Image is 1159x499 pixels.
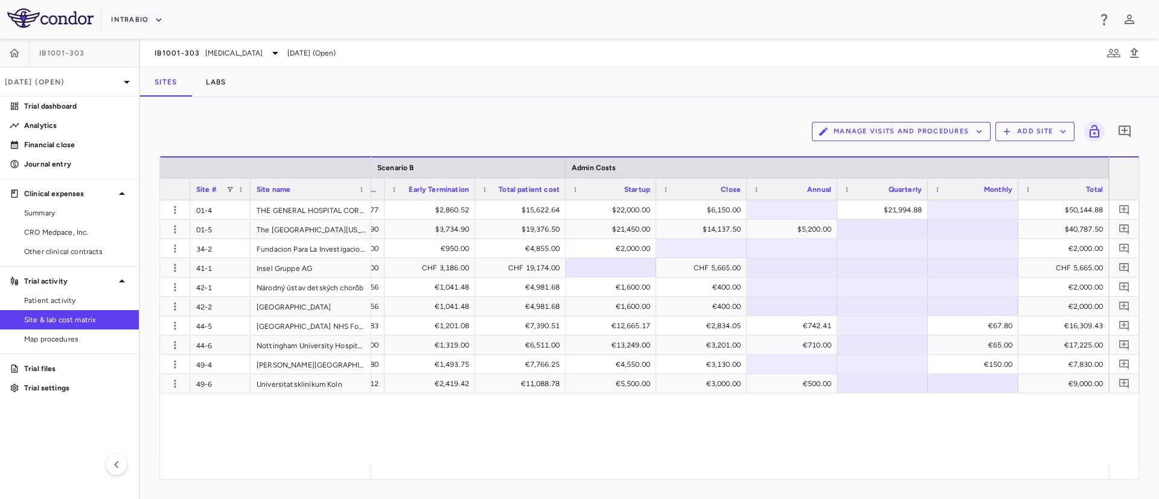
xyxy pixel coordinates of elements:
button: Add comment [1116,317,1132,334]
div: €7,390.51 [486,316,560,335]
span: Admin Costs [572,164,616,172]
div: €3,201.00 [667,335,741,355]
span: Map procedures [24,334,129,345]
div: €12,665.17 [576,316,650,335]
p: Analytics [24,120,129,131]
div: [PERSON_NAME][GEOGRAPHIC_DATA] [251,355,371,373]
div: €9,000.00 [1029,374,1103,393]
div: €65.00 [939,335,1012,355]
div: 34-2 [190,239,251,258]
button: Add comment [1116,375,1132,392]
div: Fundacion Para La Investigacion Biomedica [GEOGRAPHIC_DATA] [251,239,371,258]
svg: Add comment [1119,320,1130,331]
div: $40,787.50 [1029,220,1103,239]
div: 41-1 [190,258,251,277]
svg: Add comment [1119,204,1130,215]
div: €3,000.00 [667,374,741,393]
div: Insel Gruppe AG [251,258,371,277]
svg: Add comment [1119,339,1130,351]
p: Trial files [24,363,129,374]
div: €1,319.00 [395,335,469,355]
div: $3,734.90 [395,220,469,239]
div: €2,000.00 [1029,297,1103,316]
p: Financial close [24,139,129,150]
div: 01-5 [190,220,251,238]
button: Add comment [1116,279,1132,295]
span: IB1001-303 [39,48,85,58]
div: CHF 5,665.00 [667,258,741,278]
div: €400.00 [667,278,741,297]
div: €16,309.43 [1029,316,1103,335]
div: 42-2 [190,297,251,316]
span: Total patient cost [499,185,560,194]
button: Add comment [1116,240,1132,256]
div: €400.00 [667,297,741,316]
div: €2,000.00 [1029,239,1103,258]
p: Journal entry [24,159,129,170]
button: Labs [191,68,240,97]
div: €1,600.00 [576,297,650,316]
div: €710.00 [758,335,831,355]
div: €4,981.68 [486,278,560,297]
span: Early Termination [409,185,469,194]
div: $19,376.50 [486,220,560,239]
span: [MEDICAL_DATA] [205,48,263,59]
div: €1,600.00 [576,278,650,297]
div: €950.00 [395,239,469,258]
div: €2,419.42 [395,374,469,393]
div: 44-5 [190,316,251,335]
div: 42-1 [190,278,251,296]
div: $15,622.64 [486,200,560,220]
span: Patient activity [24,295,129,306]
svg: Add comment [1119,262,1130,273]
div: €2,000.00 [1029,278,1103,297]
div: €3,130.00 [667,355,741,374]
div: The [GEOGRAPHIC_DATA][US_STATE] at [GEOGRAPHIC_DATA] [251,220,371,238]
div: €4,550.00 [576,355,650,374]
button: Add Site [995,122,1074,141]
div: $21,450.00 [576,220,650,239]
div: $14,137.50 [667,220,741,239]
span: Close [721,185,741,194]
svg: Add comment [1119,243,1130,254]
div: €13,249.00 [576,335,650,355]
p: Trial activity [24,276,115,287]
div: €5,500.00 [576,374,650,393]
div: [GEOGRAPHIC_DATA] [251,297,371,316]
span: Other clinical contracts [24,246,129,257]
div: CHF 5,665.00 [1029,258,1103,278]
div: €4,981.68 [486,297,560,316]
div: €67.80 [939,316,1012,335]
div: $22,000.00 [576,200,650,220]
div: €2,834.05 [667,316,741,335]
button: Add comment [1116,337,1132,353]
div: €11,088.78 [486,374,560,393]
svg: Add comment [1119,281,1130,293]
span: Site name [257,185,290,194]
div: €7,766.25 [486,355,560,374]
div: $6,150.00 [667,200,741,220]
div: €7,830.00 [1029,355,1103,374]
div: THE GENERAL HOSPITAL CORPORATION [251,200,371,219]
span: [DATE] (Open) [287,48,336,59]
div: CHF 3,186.00 [395,258,469,278]
p: Trial dashboard [24,101,129,112]
button: Add comment [1116,202,1132,218]
div: $5,200.00 [758,220,831,239]
svg: Add comment [1119,223,1130,235]
p: [DATE] (Open) [5,77,120,87]
div: €1,493.75 [395,355,469,374]
span: CRO Medpace, Inc. [24,227,129,238]
span: Summary [24,208,129,218]
button: Add comment [1116,259,1132,276]
button: Add comment [1116,298,1132,314]
button: Manage Visits and Procedures [812,122,991,141]
p: Trial settings [24,383,129,393]
div: Nottingham University Hospitals NHS Trust [251,335,371,354]
div: €1,201.08 [395,316,469,335]
span: Annual [807,185,831,194]
img: logo-full-SnFGN8VE.png [7,8,94,28]
div: 44-6 [190,335,251,354]
span: Total [1086,185,1103,194]
div: €150.00 [939,355,1012,374]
